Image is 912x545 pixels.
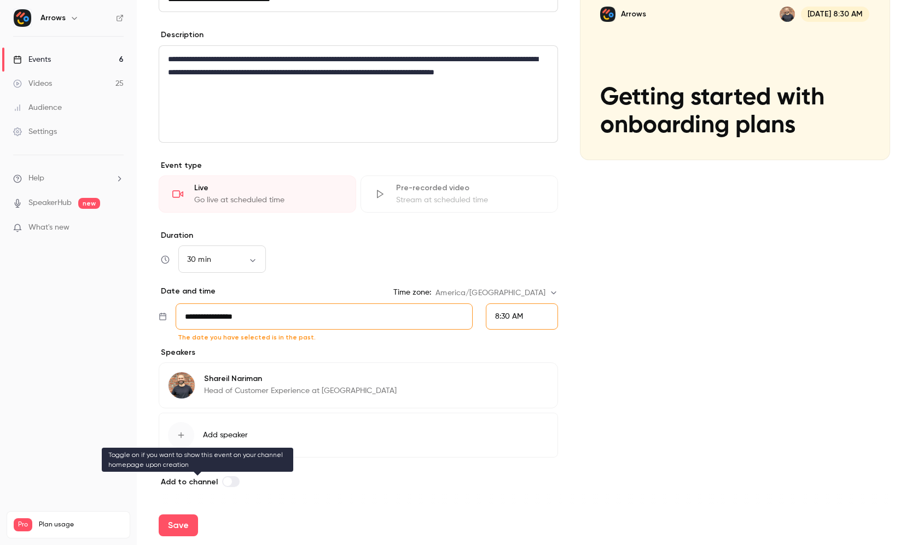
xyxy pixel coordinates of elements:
[176,303,472,330] input: Tue, Feb 17, 2026
[28,173,44,184] span: Help
[396,183,544,194] div: Pre-recorded video
[203,430,248,441] span: Add speaker
[159,514,198,536] button: Save
[28,197,72,209] a: SpeakerHub
[178,333,316,342] span: The date you have selected is in the past.
[178,254,266,265] div: 30 min
[435,288,557,298] div: America/[GEOGRAPHIC_DATA]
[159,413,558,458] button: Add speaker
[111,223,124,233] iframe: Noticeable Trigger
[204,385,397,396] p: Head of Customer Experience at [GEOGRAPHIC_DATA]
[159,175,356,213] div: LiveGo live at scheduled time
[14,518,32,531] span: Pro
[39,520,123,529] span: Plan usage
[159,46,557,142] div: editor
[361,175,558,213] div: Pre-recorded videoStream at scheduled time
[78,198,100,209] span: new
[486,303,558,330] div: From
[159,286,216,297] p: Date and time
[204,373,397,384] p: Shareil Nariman
[159,160,558,171] p: Event type
[194,183,342,194] div: Live
[13,54,51,65] div: Events
[396,195,544,206] div: Stream at scheduled time
[13,126,57,137] div: Settings
[495,313,523,320] span: 8:30 AM
[28,222,69,233] span: What's new
[13,173,124,184] li: help-dropdown-opener
[159,30,204,40] label: Description
[14,9,31,27] img: Arrows
[161,477,218,487] span: Add to channel
[13,78,52,89] div: Videos
[194,195,342,206] div: Go live at scheduled time
[159,45,558,143] section: description
[169,372,195,399] img: Shareil Nariman
[393,287,431,298] label: Time zone:
[159,230,558,241] label: Duration
[40,13,66,24] h6: Arrows
[159,347,558,358] p: Speakers
[159,362,558,408] div: Shareil NarimanShareil NarimanHead of Customer Experience at [GEOGRAPHIC_DATA]
[13,102,62,113] div: Audience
